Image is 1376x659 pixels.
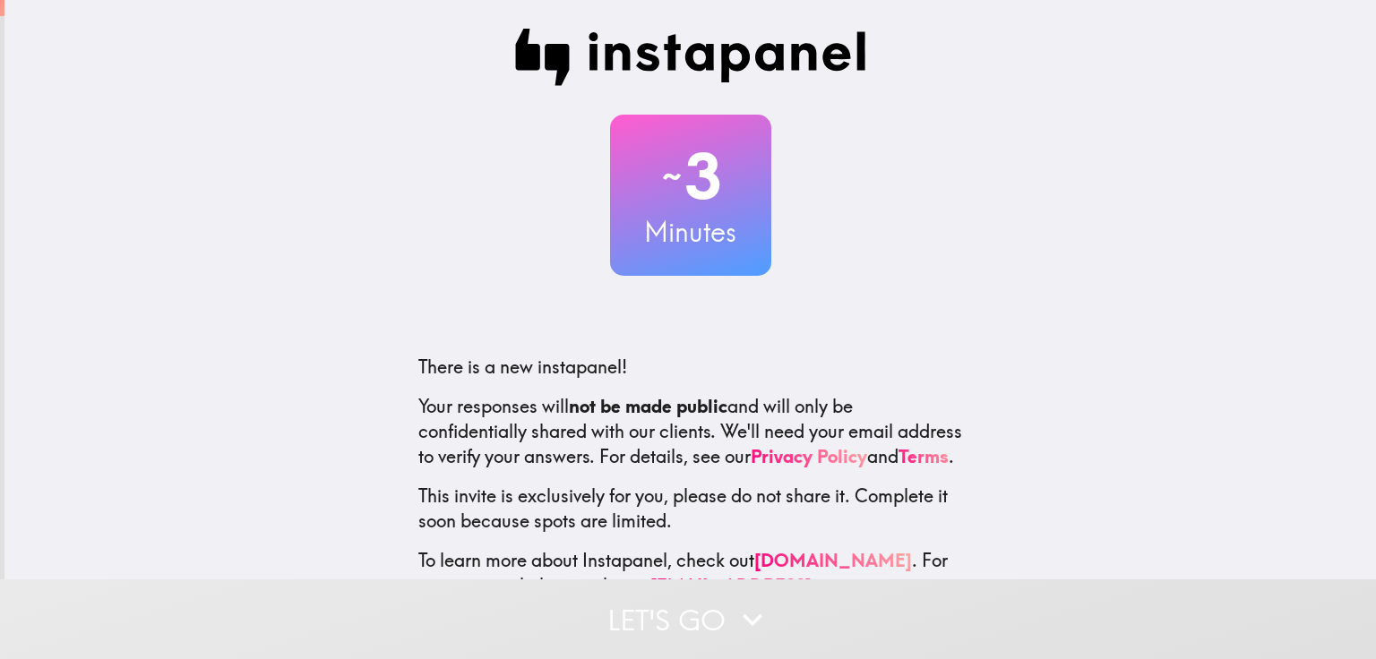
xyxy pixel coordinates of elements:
a: [DOMAIN_NAME] [754,549,912,571]
p: Your responses will and will only be confidentially shared with our clients. We'll need your emai... [418,394,963,469]
span: ~ [659,150,684,203]
a: Terms [899,445,949,467]
b: not be made public [569,395,727,417]
p: To learn more about Instapanel, check out . For questions or help, email us at . [418,548,963,623]
span: There is a new instapanel! [418,355,627,378]
h2: 3 [610,140,771,213]
h3: Minutes [610,213,771,251]
p: This invite is exclusively for you, please do not share it. Complete it soon because spots are li... [418,484,963,534]
a: Privacy Policy [751,445,867,467]
img: Instapanel [515,29,866,86]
